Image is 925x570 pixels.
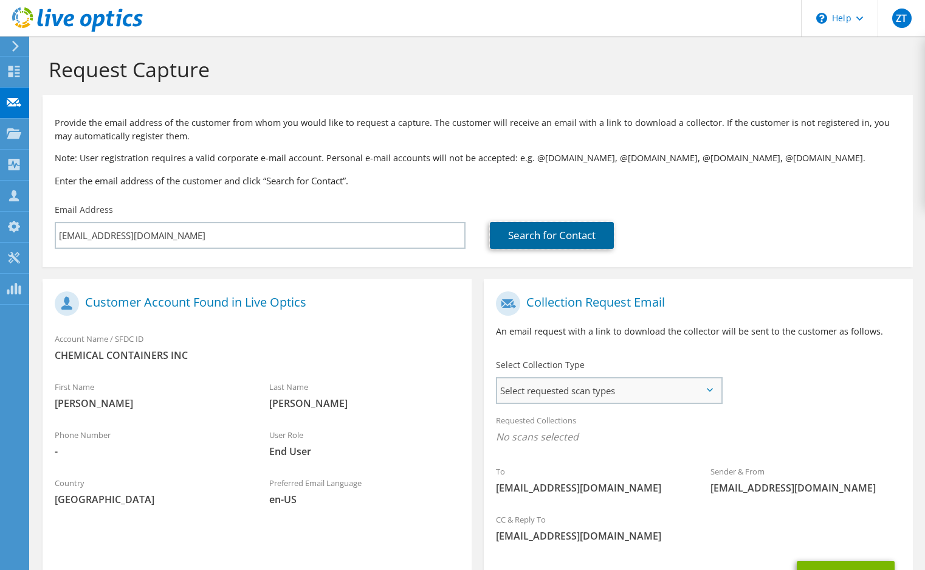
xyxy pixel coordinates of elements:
[55,174,901,187] h3: Enter the email address of the customer and click “Search for Contact”.
[43,374,257,416] div: First Name
[269,445,459,458] span: End User
[269,493,459,506] span: en-US
[55,445,245,458] span: -
[698,459,913,501] div: Sender & From
[269,397,459,410] span: [PERSON_NAME]
[55,204,113,216] label: Email Address
[55,116,901,143] p: Provide the email address of the customer from whom you would like to request a capture. The cust...
[43,470,257,512] div: Country
[55,349,459,362] span: CHEMICAL CONTAINERS INC
[496,325,901,338] p: An email request with a link to download the collector will be sent to the customer as follows.
[55,397,245,410] span: [PERSON_NAME]
[497,378,721,403] span: Select requested scan types
[496,481,686,495] span: [EMAIL_ADDRESS][DOMAIN_NAME]
[496,529,901,543] span: [EMAIL_ADDRESS][DOMAIN_NAME]
[496,430,901,443] span: No scans selected
[484,507,913,549] div: CC & Reply To
[49,57,901,82] h1: Request Capture
[816,13,827,24] svg: \n
[55,493,245,506] span: [GEOGRAPHIC_DATA]
[490,222,614,249] a: Search for Contact
[496,359,585,371] label: Select Collection Type
[43,422,257,464] div: Phone Number
[257,470,472,512] div: Preferred Email Language
[257,422,472,464] div: User Role
[484,408,913,453] div: Requested Collections
[55,151,901,165] p: Note: User registration requires a valid corporate e-mail account. Personal e-mail accounts will ...
[892,9,912,28] span: ZT
[43,326,472,368] div: Account Name / SFDC ID
[55,291,453,316] h1: Customer Account Found in Live Optics
[257,374,472,416] div: Last Name
[710,481,901,495] span: [EMAIL_ADDRESS][DOMAIN_NAME]
[484,459,698,501] div: To
[496,291,895,316] h1: Collection Request Email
